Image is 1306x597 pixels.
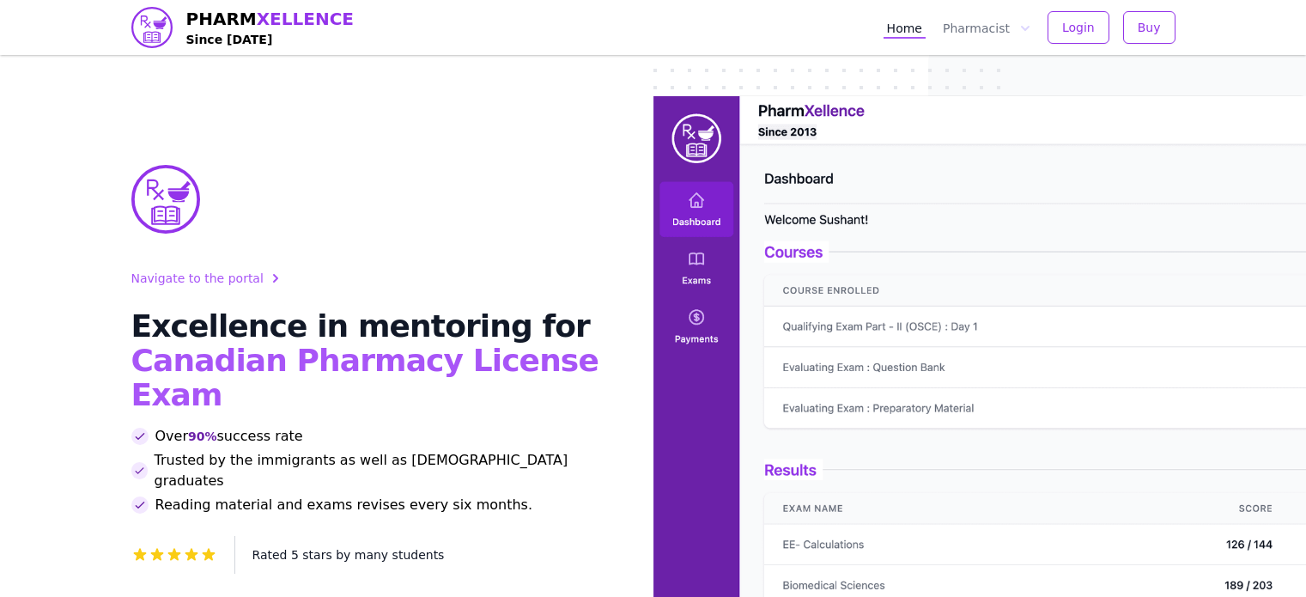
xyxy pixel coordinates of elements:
button: Pharmacist [939,16,1034,39]
span: Canadian Pharmacy License Exam [131,343,598,412]
span: PHARM [186,7,355,31]
img: PharmXellence Logo [131,165,200,234]
span: 90% [188,428,217,445]
img: PharmXellence logo [131,7,173,48]
span: Rated 5 stars by many students [252,548,445,562]
span: Over success rate [155,426,303,447]
h4: Since [DATE] [186,31,355,48]
span: Navigate to the portal [131,270,264,287]
span: Buy [1138,19,1161,36]
a: Home [884,16,926,39]
span: Excellence in mentoring for [131,308,590,344]
button: Login [1048,11,1109,44]
span: Login [1062,19,1095,36]
button: Buy [1123,11,1175,44]
span: Trusted by the immigrants as well as [DEMOGRAPHIC_DATA] graduates [155,450,612,491]
span: XELLENCE [257,9,354,29]
span: Reading material and exams revises every six months. [155,495,533,515]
